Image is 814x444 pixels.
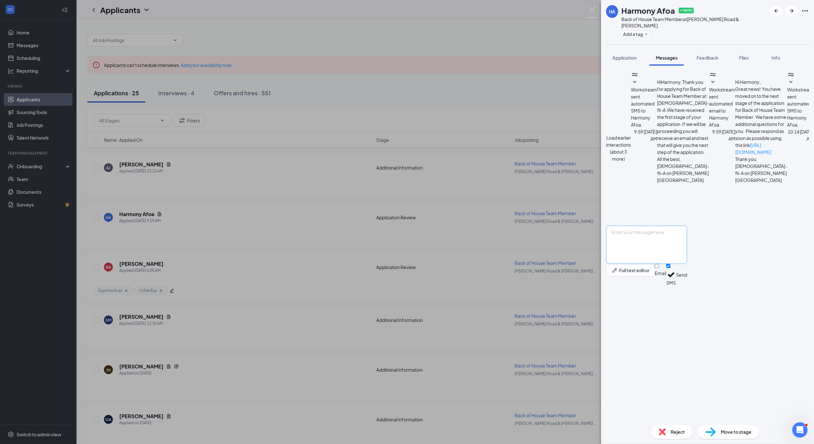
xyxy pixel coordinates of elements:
[631,78,639,86] svg: SmallChevronDown
[801,7,809,15] svg: Ellipses
[709,71,717,78] svg: WorkstreamLogo
[609,8,615,15] div: HA
[655,264,659,268] input: Email
[788,7,796,15] svg: ArrowRight
[786,5,797,17] button: ArrowRight
[721,428,752,435] span: Move to stage
[787,128,813,142] span: [DATE] 10:14 AM
[792,422,808,438] iframe: Intercom live chat
[612,267,618,273] svg: Pen
[606,134,631,162] button: Load earlier interactions (about 3 more)
[735,163,787,184] p: [DEMOGRAPHIC_DATA]-fil-A on [PERSON_NAME][GEOGRAPHIC_DATA]
[735,78,787,85] p: Hi Harmony ,
[739,55,749,61] span: Files
[787,71,795,78] svg: WorkstreamLogo
[735,156,787,163] p: Thank you,
[697,55,718,61] span: Feedback
[656,55,678,61] span: Messages
[666,264,671,268] input: SMS
[666,280,676,286] div: SMS
[671,428,685,435] span: Reject
[709,78,717,86] svg: SmallChevronDown
[606,264,655,277] button: Full text editorPen
[631,128,657,142] span: [DATE] 9:59 AM
[735,142,771,155] a: [URL][DOMAIN_NAME]
[787,87,813,127] span: Workstream sent automated SMS to Harmony Afoa.
[621,31,650,37] button: PlusAdd a tag
[679,8,694,13] span: ✔ WOTC
[666,270,676,280] svg: Checkmark
[676,264,687,286] button: Send
[657,79,709,183] span: HiHarmony, Thank you for applying for Back of House Team Member at [DEMOGRAPHIC_DATA]-fil-A.We ha...
[771,5,782,17] button: ArrowLeftNew
[631,87,657,127] span: Workstream sent automated SMS to Harmony Afoa.
[735,85,787,156] p: Great news! You have moved on to the next stage of the application for Back of House Team Member....
[621,16,767,29] div: Back of House Team Member at [PERSON_NAME] Road & [PERSON_NAME]
[773,7,780,15] svg: ArrowLeftNew
[612,55,637,61] span: Application
[644,32,648,36] svg: Plus
[709,87,735,127] span: Workstream sent automated email to Harmony Afoa.
[787,78,795,86] svg: SmallChevronDown
[621,5,675,16] h1: Harmony Afoa
[655,270,666,276] div: Email
[709,128,735,142] span: [DATE] 9:59 AM
[631,71,639,78] svg: WorkstreamLogo
[772,55,780,61] span: Info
